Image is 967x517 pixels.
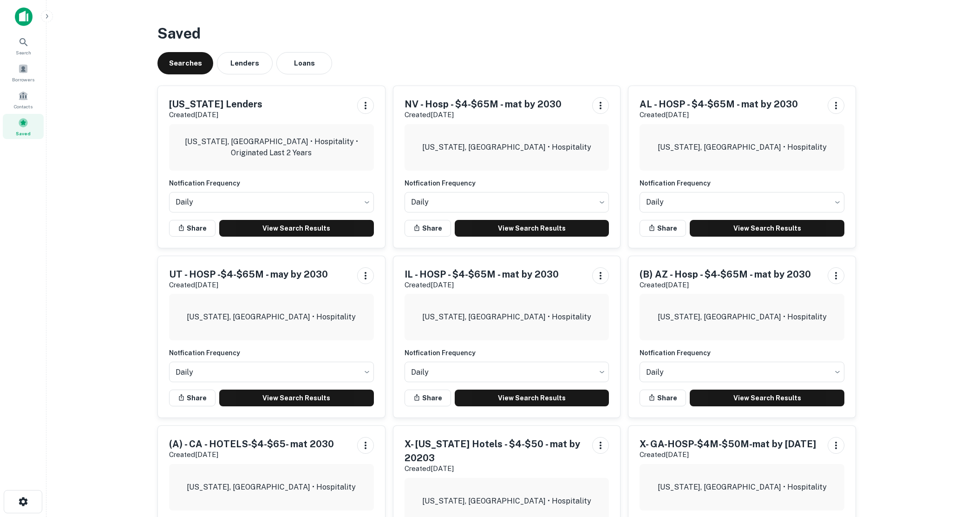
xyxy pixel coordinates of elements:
a: Search [3,33,44,58]
h5: X- GA-HOSP-$4M-$50M-mat by [DATE] [640,437,816,451]
div: Without label [405,189,609,215]
div: Without label [169,359,374,385]
p: Created [DATE] [640,449,816,460]
button: Share [640,390,686,406]
span: Borrowers [12,76,34,83]
p: [US_STATE], [GEOGRAPHIC_DATA] • Hospitality [187,482,356,493]
span: Saved [16,130,31,137]
button: Share [405,220,451,237]
p: Created [DATE] [169,279,328,291]
p: [US_STATE], [GEOGRAPHIC_DATA] • Hospitality [658,312,827,323]
h5: (B) AZ - Hosp - $4-$65M - mat by 2030 [640,267,811,281]
a: Contacts [3,87,44,112]
p: Created [DATE] [640,279,811,291]
button: Loans [276,52,332,74]
h6: Notfication Frequency [169,178,374,188]
h5: AL - HOSP - $4-$65M - mat by 2030 [640,97,798,111]
h5: [US_STATE] Lenders [169,97,262,111]
a: View Search Results [219,390,374,406]
p: [US_STATE], [GEOGRAPHIC_DATA] • Hospitality [187,312,356,323]
a: View Search Results [690,390,844,406]
button: Searches [157,52,213,74]
div: Without label [640,359,844,385]
p: [US_STATE], [GEOGRAPHIC_DATA] • Hospitality • Originated Last 2 Years [176,136,366,159]
h3: Saved [157,22,856,45]
a: View Search Results [455,220,609,237]
a: Saved [3,114,44,139]
a: View Search Results [219,220,374,237]
a: Borrowers [3,60,44,85]
span: Contacts [14,103,33,110]
p: Created [DATE] [405,279,559,291]
p: Created [DATE] [640,109,798,120]
div: Without label [405,359,609,385]
h5: (A) - CA - HOTELS-$4-$65- mat 2030 [169,437,334,451]
h6: Notfication Frequency [640,178,844,188]
h6: Notfication Frequency [405,348,609,358]
p: Created [DATE] [405,463,585,474]
h5: X- [US_STATE] Hotels - $4-$50 - mat by 20203 [405,437,585,465]
p: Created [DATE] [169,449,334,460]
button: Share [640,220,686,237]
p: Created [DATE] [169,109,262,120]
button: Share [405,390,451,406]
p: [US_STATE], [GEOGRAPHIC_DATA] • Hospitality [422,312,591,323]
img: capitalize-icon.png [15,7,33,26]
p: [US_STATE], [GEOGRAPHIC_DATA] • Hospitality [658,482,827,493]
p: [US_STATE], [GEOGRAPHIC_DATA] • Hospitality [658,142,827,153]
iframe: Chat Widget [921,443,967,487]
h5: IL - HOSP - $4-$65M - mat by 2030 [405,267,559,281]
div: Without label [169,189,374,215]
h6: Notfication Frequency [640,348,844,358]
a: View Search Results [690,220,844,237]
a: View Search Results [455,390,609,406]
h6: Notfication Frequency [405,178,609,188]
button: Share [169,220,216,237]
p: [US_STATE], [GEOGRAPHIC_DATA] • Hospitality [422,496,591,507]
h5: UT - HOSP -$4-$65M - may by 2030 [169,267,328,281]
div: Without label [640,189,844,215]
span: Search [16,49,31,56]
h5: NV - Hosp - $4-$65M - mat by 2030 [405,97,562,111]
button: Share [169,390,216,406]
p: [US_STATE], [GEOGRAPHIC_DATA] • Hospitality [422,142,591,153]
button: Lenders [217,52,273,74]
p: Created [DATE] [405,109,562,120]
h6: Notfication Frequency [169,348,374,358]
